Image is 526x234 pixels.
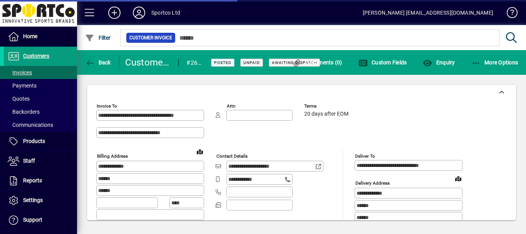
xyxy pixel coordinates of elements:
[8,96,30,102] span: Quotes
[358,59,407,66] span: Custom Fields
[23,33,37,39] span: Home
[363,7,493,19] div: [PERSON_NAME] [EMAIL_ADDRESS][DOMAIN_NAME]
[4,118,77,131] a: Communications
[23,138,45,144] span: Products
[85,35,111,41] span: Filter
[186,57,201,69] div: #267535
[4,79,77,92] a: Payments
[102,6,127,20] button: Add
[423,59,455,66] span: Enquiry
[4,66,77,79] a: Invoices
[194,145,206,158] a: View on map
[4,27,77,46] a: Home
[8,69,32,76] span: Invoices
[501,2,516,27] a: Knowledge Base
[23,177,42,183] span: Reports
[471,59,518,66] span: More Options
[77,56,119,69] app-page-header-button: Back
[290,56,344,69] button: Documents (0)
[4,132,77,151] a: Products
[23,53,49,59] span: Customers
[97,103,117,109] mat-label: Invoice To
[151,7,180,19] div: Sportco Ltd
[304,111,348,117] span: 20 days after EOM
[23,197,43,203] span: Settings
[452,172,464,185] a: View on map
[4,171,77,190] a: Reports
[272,60,317,65] span: Awaiting Dispatch
[8,82,37,89] span: Payments
[4,210,77,230] a: Support
[129,34,172,42] span: Customer Invoice
[304,104,350,109] span: Terms
[357,56,409,69] button: Custom Fields
[243,60,260,65] span: Unpaid
[127,6,151,20] button: Profile
[214,60,231,65] span: Posted
[227,103,235,109] mat-label: Attn
[23,158,35,164] span: Staff
[469,56,520,69] button: More Options
[421,56,457,69] button: Enquiry
[4,92,77,105] a: Quotes
[292,59,342,66] span: Documents (0)
[8,122,53,128] span: Communications
[23,217,42,223] span: Support
[83,31,113,45] button: Filter
[83,56,113,69] button: Back
[8,109,40,115] span: Backorders
[4,191,77,210] a: Settings
[125,56,171,69] div: Customer Invoice
[4,105,77,118] a: Backorders
[4,152,77,171] a: Staff
[85,59,111,66] span: Back
[355,153,375,159] mat-label: Deliver To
